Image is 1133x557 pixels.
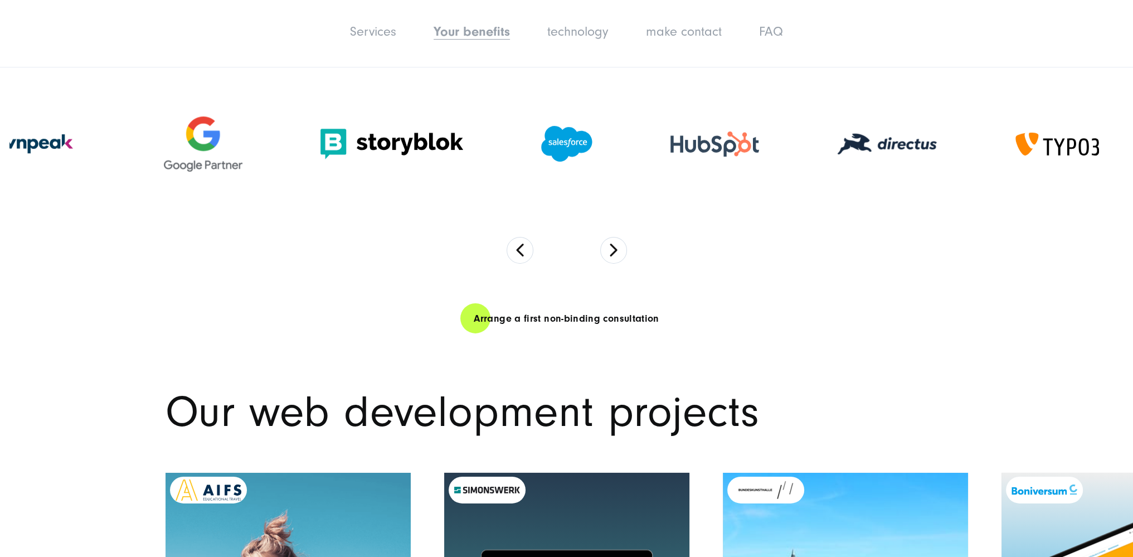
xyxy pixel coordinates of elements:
a: make contact [646,24,722,39]
a: Arrange a first non-binding consultation [460,303,672,335]
a: technology [547,24,609,39]
img: Logo_Boniversum [1012,485,1077,495]
img: logo_Bundeskunsthalle [738,481,794,500]
a: Services [350,24,396,39]
img: Customer logo AIFS | Digital Agency SUNZINET [176,479,241,501]
img: logo_simonswerk [454,487,520,493]
img: Google Partner Agency - Digital agency for digital marketing and strategy SUNZINET [164,117,242,172]
img: Storyblok logo Storyblok - Web development agency SUNZINET (1) [320,129,463,159]
font: Our web development projects [166,388,760,437]
a: FAQ [759,24,783,39]
img: Salesforce Partner Agency - Digital Agency SUNZINET [541,126,592,162]
font: Arrange a first non-binding consultation [474,313,659,324]
img: TYPO3 Gold Member Agency - Digital agency for TYPO3 CMS development SUNZINET [1015,133,1099,156]
a: Your benefits [434,24,510,39]
img: HubSpot Gold Partner Agency - Digital Agency SUNZINET [670,132,759,157]
img: Directus Partner Agency - digital agency SUNZINET [837,133,937,155]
